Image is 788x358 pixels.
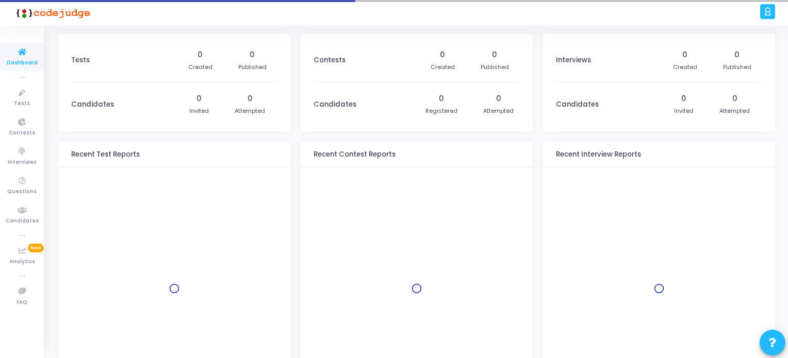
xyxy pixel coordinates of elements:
h3: Contests [314,56,346,64]
div: Created [431,63,455,72]
div: 0 [682,49,687,60]
span: Questions [7,187,37,196]
h3: Recent Contest Reports [314,150,396,159]
div: 0 [248,93,253,104]
div: Published [481,63,509,72]
div: 0 [681,93,686,104]
div: 0 [196,93,202,104]
div: Created [673,63,697,72]
h3: Interviews [556,56,591,64]
h3: Recent Interview Reports [556,150,641,159]
div: 0 [492,49,497,60]
div: 0 [250,49,255,60]
div: 0 [496,93,501,104]
img: logo [13,3,90,23]
div: Registered [425,107,457,115]
span: Contests [9,129,35,138]
div: Published [723,63,751,72]
h3: Candidates [314,100,356,109]
span: Dashboard [7,59,38,67]
h3: Tests [71,56,90,64]
h3: Candidates [71,100,114,109]
div: Created [188,63,212,72]
div: 0 [439,93,444,104]
div: Invited [189,107,209,115]
span: FAQ [17,298,27,307]
div: Attempted [483,107,514,115]
span: Candidates [6,217,39,226]
h3: Recent Test Reports [71,150,140,159]
div: Invited [674,107,694,115]
div: 0 [732,93,737,104]
span: Interviews [8,158,37,167]
div: 0 [198,49,203,60]
h3: Candidates [556,100,599,109]
div: Attempted [235,107,265,115]
span: Analytics [9,258,35,266]
div: Attempted [719,107,750,115]
span: New [28,244,44,252]
span: Tests [14,99,30,108]
div: 0 [734,49,740,60]
div: Published [238,63,267,72]
div: 0 [440,49,445,60]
